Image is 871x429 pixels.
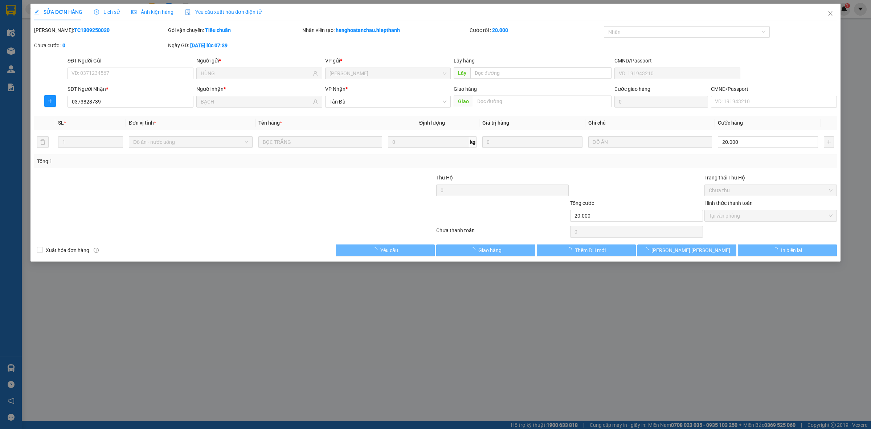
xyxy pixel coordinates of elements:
[62,43,65,48] b: 0
[614,96,708,108] input: Cước giao hàng
[711,85,837,93] div: CMND/Passport
[38,52,175,121] h2: VP Nhận: [PERSON_NAME] ([PERSON_NAME])
[704,174,837,182] div: Trạng thái Thu Hộ
[4,52,62,64] h2: TĐT1309250005
[738,244,837,256] button: In biên lai
[651,246,730,254] span: [PERSON_NAME] [PERSON_NAME]
[469,136,477,148] span: kg
[492,27,508,33] b: 20.000
[820,4,841,24] button: Close
[709,185,833,196] span: Chưa thu
[37,136,49,148] button: delete
[570,200,594,206] span: Tổng cước
[330,96,447,107] span: Tản Đà
[372,247,380,252] span: loading
[585,116,715,130] th: Ghi chú
[168,41,300,49] div: Ngày GD:
[196,85,322,93] div: Người nhận
[614,57,740,65] div: CMND/Passport
[330,68,447,79] span: Tân Châu
[302,26,469,34] div: Nhân viên tạo:
[34,9,39,15] span: edit
[325,57,451,65] div: VP gửi
[537,244,636,256] button: Thêm ĐH mới
[588,136,712,148] input: Ghi Chú
[34,9,82,15] span: SỬA ĐƠN HÀNG
[614,68,740,79] input: VD: 191943210
[133,137,248,147] span: Đồ ăn - nước uống
[201,98,311,106] input: Tên người nhận
[454,67,470,79] span: Lấy
[436,175,453,181] span: Thu Hộ
[454,96,473,107] span: Giao
[94,9,120,15] span: Lịch sử
[131,9,136,15] span: picture
[34,26,167,34] div: [PERSON_NAME]:
[34,41,167,49] div: Chưa cước :
[709,210,833,221] span: Tại văn phòng
[482,120,509,126] span: Giá trị hàng
[129,120,156,126] span: Đơn vị tính
[470,247,478,252] span: loading
[419,120,445,126] span: Định lượng
[473,96,612,107] input: Dọc đường
[43,246,92,254] span: Xuất hóa đơn hàng
[380,246,398,254] span: Yêu cầu
[470,67,612,79] input: Dọc đường
[37,157,336,165] div: Tổng: 1
[336,244,435,256] button: Yêu cầu
[575,246,606,254] span: Thêm ĐH mới
[470,26,602,34] div: Cước rồi :
[258,136,382,148] input: VD: Bàn, Ghế
[201,69,311,77] input: Tên người gửi
[68,57,193,65] div: SĐT Người Gửi
[313,71,318,76] span: user
[482,136,582,148] input: 0
[258,120,282,126] span: Tên hàng
[614,86,650,92] label: Cước giao hàng
[44,95,56,107] button: plus
[74,27,110,33] b: TC1309250030
[643,247,651,252] span: loading
[185,9,191,15] img: icon
[436,244,535,256] button: Giao hàng
[185,9,262,15] span: Yêu cầu xuất hóa đơn điện tử
[718,120,743,126] span: Cước hàng
[94,248,99,253] span: info-circle
[478,246,502,254] span: Giao hàng
[773,247,781,252] span: loading
[205,27,231,33] b: Tiêu chuẩn
[637,244,736,256] button: [PERSON_NAME] [PERSON_NAME]
[190,43,228,48] b: [DATE] lúc 07:39
[45,98,56,104] span: plus
[196,57,322,65] div: Người gửi
[131,9,173,15] span: Ảnh kiện hàng
[58,120,64,126] span: SL
[435,226,569,239] div: Chưa thanh toán
[94,9,99,15] span: clock-circle
[68,85,193,93] div: SĐT Người Nhận
[781,246,802,254] span: In biên lai
[567,247,575,252] span: loading
[23,6,83,50] b: Công Ty xe khách HIỆP THÀNH
[827,11,833,16] span: close
[824,136,834,148] button: plus
[454,58,475,64] span: Lấy hàng
[313,99,318,104] span: user
[454,86,477,92] span: Giao hàng
[336,27,400,33] b: hanghoatanchau.hiepthanh
[325,86,345,92] span: VP Nhận
[168,26,300,34] div: Gói vận chuyển:
[97,6,175,18] b: [DOMAIN_NAME]
[704,200,753,206] label: Hình thức thanh toán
